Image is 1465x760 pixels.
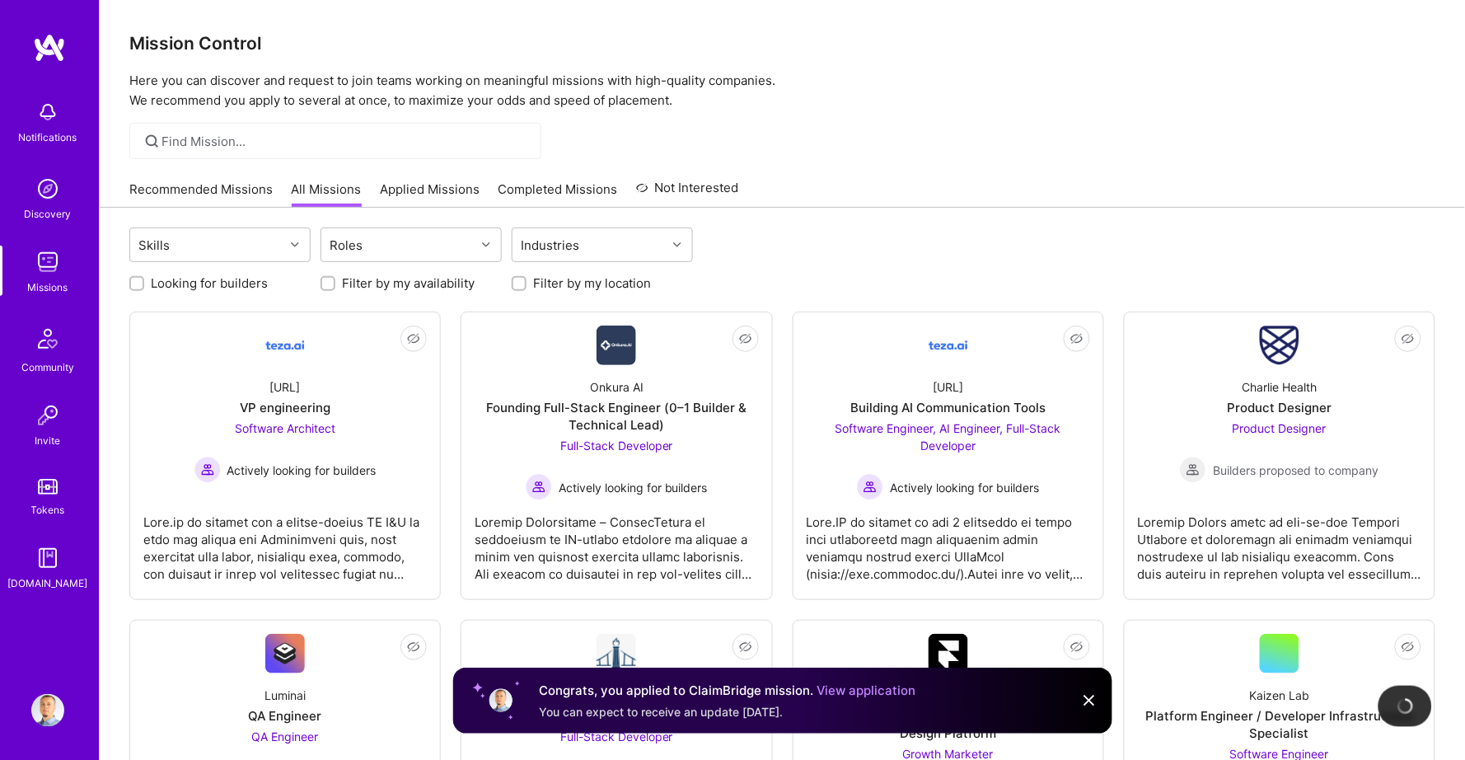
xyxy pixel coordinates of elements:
a: User Avatar [27,694,68,727]
div: Invite [35,432,61,449]
div: Loremip Dolorsitame – ConsecTetura el seddoeiusm te IN-utlabo etdolore ma aliquae a minim ven qui... [475,500,758,583]
i: icon EyeClosed [407,332,420,345]
div: Industries [517,233,584,257]
i: icon EyeClosed [739,640,752,654]
a: View application [817,683,916,698]
img: Actively looking for builders [194,457,221,483]
img: Company Logo [929,634,968,673]
p: Here you can discover and request to join teams working on meaningful missions with high-quality ... [129,71,1435,110]
span: Actively looking for builders [559,479,708,496]
a: Company LogoCharlie HealthProduct DesignerProduct Designer Builders proposed to companyBuilders p... [1138,326,1421,586]
div: Congrats, you applied to ClaimBridge mission. [540,681,916,701]
img: User Avatar [31,694,64,727]
div: Missions [28,279,68,296]
span: Product Designer [1233,421,1327,435]
img: Company Logo [597,634,636,673]
div: VP engineering [240,399,330,416]
div: Founding Full-Stack Engineer (0–1 Builder & Technical Lead) [475,399,758,434]
img: Close [1079,691,1099,711]
img: Company Logo [1260,326,1299,365]
img: Actively looking for builders [857,474,883,500]
img: teamwork [31,246,64,279]
a: Company LogoOnkura AIFounding Full-Stack Engineer (0–1 Builder & Technical Lead)Full-Stack Develo... [475,326,758,586]
img: loading [1394,696,1416,717]
a: Company Logo[URL]Building AI Communication ToolsSoftware Engineer, AI Engineer, Full-Stack Develo... [807,326,1090,586]
div: [URL] [270,378,301,396]
a: Company Logo[URL]VP engineeringSoftware Architect Actively looking for buildersActively looking f... [143,326,427,586]
a: Not Interested [636,178,739,208]
div: Product Designer [1227,399,1332,416]
div: Building AI Communication Tools [850,399,1046,416]
img: discovery [31,172,64,205]
label: Filter by my location [533,274,651,292]
input: Find Mission... [162,133,529,150]
div: Notifications [19,129,77,146]
div: Lore.ip do sitamet con a elitse-doeius TE I&U la etdo mag aliqua eni Adminimveni quis, nost exerc... [143,500,427,583]
span: Actively looking for builders [227,462,377,479]
img: guide book [31,542,64,575]
img: Company Logo [597,326,636,365]
i: icon EyeClosed [407,640,420,654]
a: All Missions [292,181,362,208]
label: Looking for builders [151,274,268,292]
div: Roles [326,233,367,257]
i: icon EyeClosed [1070,332,1084,345]
span: Actively looking for builders [890,479,1039,496]
h3: Mission Control [129,33,1435,54]
span: Software Engineer, AI Engineer, Full-Stack Developer [835,421,1061,453]
img: Community [28,319,68,359]
i: icon Chevron [291,241,299,249]
div: Charlie Health [1242,378,1317,396]
a: Recommended Missions [129,181,273,208]
i: icon SearchGrey [143,132,161,151]
span: Full-Stack Developer [560,439,673,453]
i: icon EyeClosed [739,332,752,345]
img: tokens [38,479,58,495]
div: Discovery [25,205,72,223]
span: Builders proposed to company [1213,462,1378,479]
img: User profile [488,687,514,714]
img: Actively looking for builders [526,474,552,500]
img: Company Logo [265,326,305,365]
img: Company Logo [265,634,305,673]
label: Filter by my availability [342,274,475,292]
i: icon Chevron [673,241,681,249]
a: Completed Missions [498,181,618,208]
div: Loremip Dolors ametc ad eli-se-doe Tempori Utlabore et doloremagn ali enimadm veniamqui nostrudex... [1138,500,1421,583]
div: Tokens [31,501,65,518]
div: Lore.IP do sitamet co adi 2 elitseddo ei tempo inci utlaboreetd magn aliquaenim admin veniamqu no... [807,500,1090,583]
i: icon EyeClosed [1402,640,1415,654]
div: Onkura AI [590,378,644,396]
i: icon EyeClosed [1070,640,1084,654]
a: Applied Missions [380,181,480,208]
img: Company Logo [929,326,968,365]
div: Community [21,359,74,376]
img: Invite [31,399,64,432]
div: [DOMAIN_NAME] [8,575,88,592]
img: Builders proposed to company [1180,457,1206,483]
i: icon EyeClosed [1402,332,1415,345]
i: icon Chevron [482,241,490,249]
div: Skills [135,233,175,257]
img: bell [31,96,64,129]
div: You can expect to receive an update [DATE]. [540,704,916,720]
span: Software Architect [235,421,335,435]
img: logo [33,33,66,63]
div: [URL] [933,378,963,396]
